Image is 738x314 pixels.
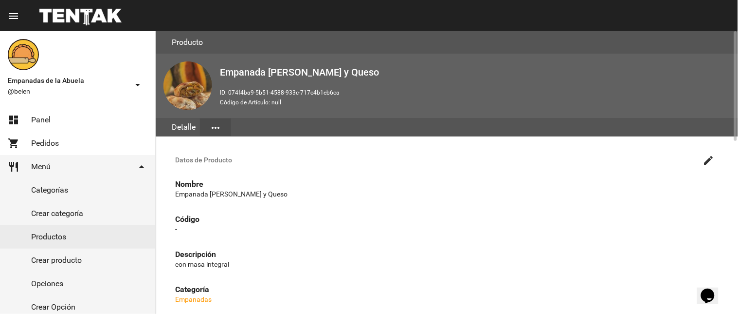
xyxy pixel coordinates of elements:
[175,259,719,269] p: con masa integral
[175,224,719,234] p: -
[175,156,699,164] span: Datos de Producto
[136,161,147,173] mat-icon: arrow_drop_down
[175,189,719,199] p: Empanada [PERSON_NAME] y Queso
[163,61,212,110] img: 63b7378a-f0c8-4df4-8df5-8388076827c7.jpg
[175,250,216,259] strong: Descripción
[175,295,212,303] a: Empanadas
[220,64,730,80] h2: Empanada [PERSON_NAME] y Queso
[132,79,144,91] mat-icon: arrow_drop_down
[210,122,221,134] mat-icon: more_horiz
[175,285,209,294] strong: Categoría
[172,36,203,49] h3: Producto
[31,162,51,172] span: Menú
[8,114,19,126] mat-icon: dashboard
[175,179,203,189] strong: Nombre
[8,86,128,96] span: @belen
[8,10,19,22] mat-icon: menu
[220,88,730,98] p: ID: 074f4ba9-5b51-4588-933c-717c4b1eb6ca
[697,275,728,304] iframe: chat widget
[8,39,39,70] img: f0136945-ed32-4f7c-91e3-a375bc4bb2c5.png
[31,138,59,148] span: Pedidos
[8,75,128,86] span: Empanadas de la Abuela
[31,115,51,125] span: Panel
[8,161,19,173] mat-icon: restaurant
[703,155,715,166] mat-icon: create
[220,98,730,107] p: Código de Artículo: null
[8,137,19,149] mat-icon: shopping_cart
[167,118,200,137] div: Detalle
[175,215,199,224] strong: Código
[699,150,719,170] button: Editar
[200,118,231,136] button: Elegir sección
